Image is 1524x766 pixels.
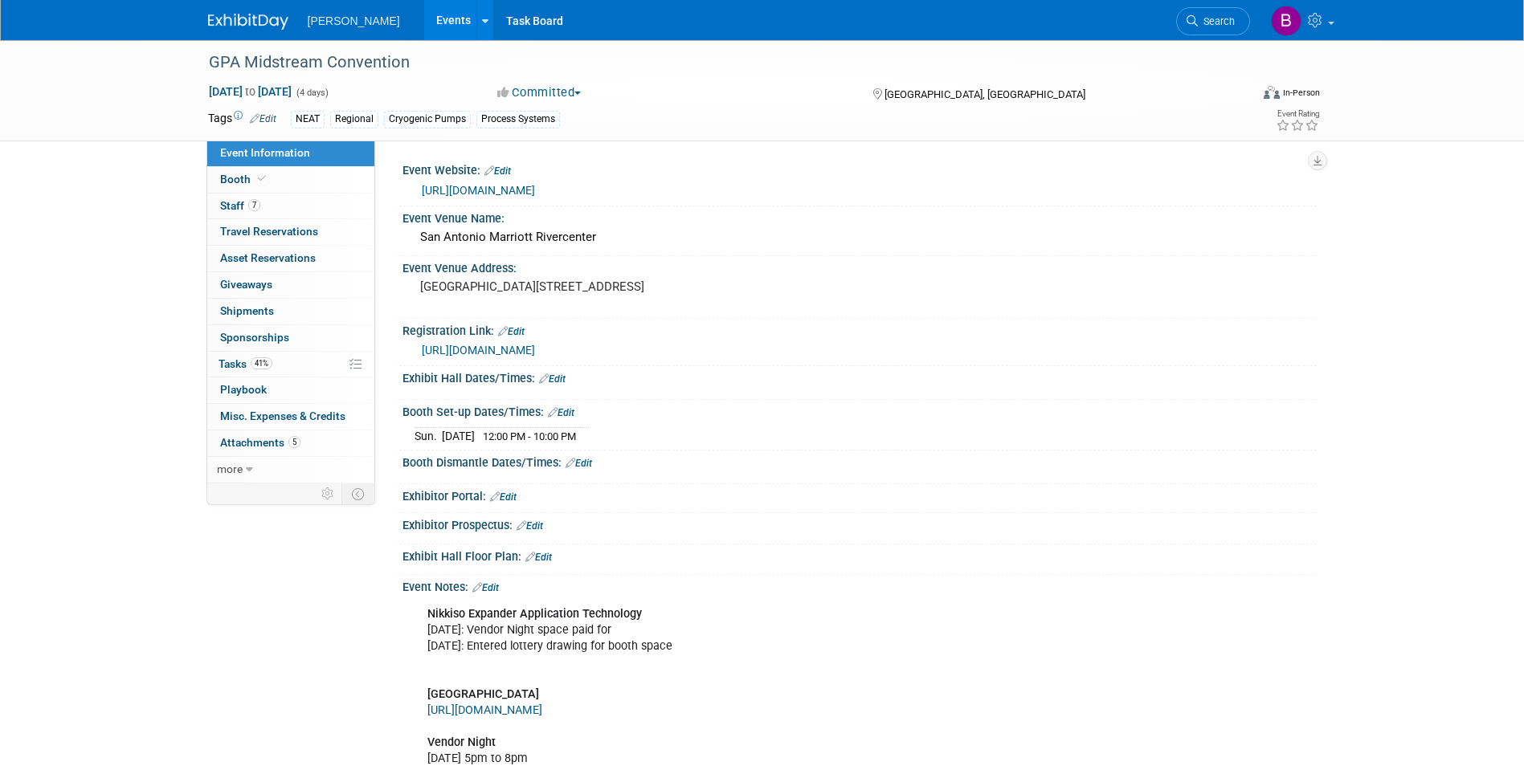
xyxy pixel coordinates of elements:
div: Cryogenic Pumps [384,111,471,128]
a: Edit [539,373,566,385]
div: San Antonio Marriott Rivercenter [415,225,1305,250]
span: 7 [248,199,260,211]
span: [DATE] [DATE] [208,84,292,99]
span: more [217,462,243,475]
td: Toggle Event Tabs [341,483,374,504]
a: Misc. Expenses & Credits [207,404,374,430]
b: [GEOGRAPHIC_DATA] [427,687,539,701]
a: more [207,457,374,483]
div: Registration Link: [402,319,1317,340]
a: [URL][DOMAIN_NAME] [422,184,535,197]
a: Tasks41% [207,352,374,377]
span: Search [1198,15,1235,27]
a: Edit [484,165,511,177]
a: Attachments5 [207,430,374,456]
a: Asset Reservations [207,246,374,271]
div: Event Notes: [402,575,1317,596]
div: Event Rating [1276,110,1319,118]
span: Giveaways [220,278,272,291]
a: Staff7 [207,194,374,219]
span: (4 days) [295,88,329,98]
a: Edit [517,520,543,532]
img: Format-Inperson.png [1264,86,1280,99]
a: Edit [525,552,552,563]
span: Tasks [219,357,272,370]
a: [URL][DOMAIN_NAME] [427,703,542,717]
div: Event Website: [402,158,1317,179]
button: Committed [492,84,587,101]
a: Edit [490,491,517,503]
td: Sun. [415,427,442,444]
img: ExhibitDay [208,14,288,30]
div: Exhibitor Portal: [402,484,1317,505]
div: In-Person [1282,87,1320,99]
a: Giveaways [207,272,374,298]
span: Shipments [220,304,274,317]
span: Playbook [220,383,267,396]
span: 41% [251,357,272,369]
div: Exhibit Hall Floor Plan: [402,544,1317,565]
a: [URL][DOMAIN_NAME] [422,344,535,357]
a: Edit [548,407,574,418]
span: Booth [220,173,269,185]
div: Event Venue Address: [402,256,1317,276]
b: Nikkiso Expander Application Technology [427,607,642,621]
a: Edit [498,326,525,337]
span: to [243,85,258,98]
span: [PERSON_NAME] [308,14,400,27]
div: Exhibitor Prospectus: [402,513,1317,534]
div: Booth Dismantle Dates/Times: [402,450,1317,471]
div: Regional [330,111,378,128]
span: Event Information [220,146,310,159]
span: Attachments [220,436,300,449]
a: Event Information [207,141,374,166]
a: Edit [566,458,592,469]
a: Edit [472,582,499,593]
span: Asset Reservations [220,251,316,264]
div: Exhibit Hall Dates/Times: [402,366,1317,387]
div: Event Format [1155,84,1321,108]
a: Shipments [207,299,374,324]
td: Tags [208,110,276,128]
span: 5 [288,436,300,448]
span: Sponsorships [220,331,289,344]
span: Staff [220,199,260,212]
span: 12:00 PM - 10:00 PM [483,430,576,442]
a: Booth [207,167,374,193]
div: Event Venue Name: [402,206,1317,226]
div: Booth Set-up Dates/Times: [402,400,1317,421]
span: Travel Reservations [220,225,318,238]
td: [DATE] [442,427,475,444]
div: Process Systems [476,111,560,128]
a: Edit [250,113,276,124]
pre: [GEOGRAPHIC_DATA][STREET_ADDRESS] [420,279,766,294]
td: Personalize Event Tab Strip [314,483,342,504]
div: GPA Midstream Convention [203,48,1226,77]
a: Travel Reservations [207,219,374,245]
span: [GEOGRAPHIC_DATA], [GEOGRAPHIC_DATA] [885,88,1085,100]
div: NEAT [291,111,325,128]
a: Sponsorships [207,325,374,351]
img: Behrooz Ershaghi [1271,6,1301,36]
i: Booth reservation complete [258,174,266,183]
span: Misc. Expenses & Credits [220,409,345,422]
a: Playbook [207,377,374,403]
b: Vendor Night [427,735,496,749]
a: Search [1176,7,1250,35]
